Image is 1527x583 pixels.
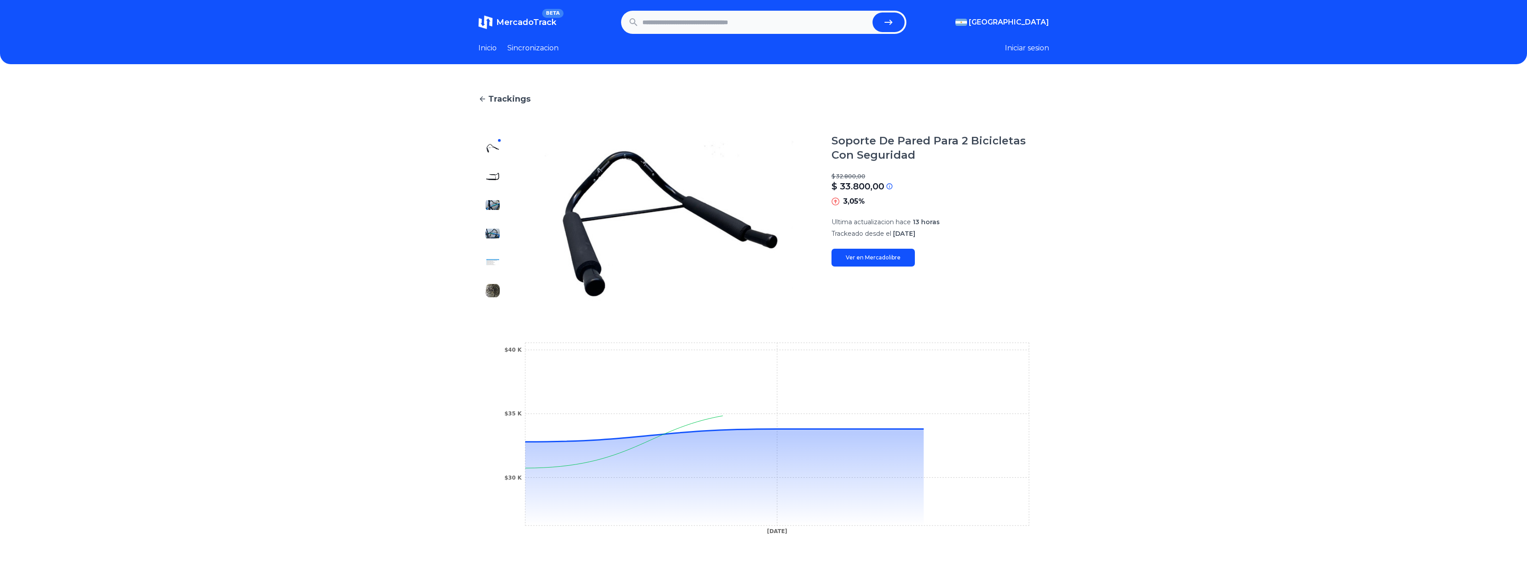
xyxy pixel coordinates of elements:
[831,218,911,226] span: Ultima actualizacion hace
[767,528,787,534] tspan: [DATE]
[831,134,1049,162] h1: Soporte De Pared Para 2 Bicicletas Con Seguridad
[478,15,556,29] a: MercadoTrackBETA
[955,17,1049,28] button: [GEOGRAPHIC_DATA]
[504,347,522,353] tspan: $40 K
[478,15,493,29] img: MercadoTrack
[496,17,556,27] span: MercadoTrack
[525,134,814,305] img: Soporte De Pared Para 2 Bicicletas Con Seguridad
[969,17,1049,28] span: [GEOGRAPHIC_DATA]
[893,230,915,238] span: [DATE]
[843,196,865,207] p: 3,05%
[1005,43,1049,53] button: Iniciar sesion
[831,230,891,238] span: Trackeado desde el
[913,218,940,226] span: 13 horas
[831,249,915,267] a: Ver en Mercadolibre
[486,255,500,269] img: Soporte De Pared Para 2 Bicicletas Con Seguridad
[831,173,1049,180] p: $ 32.800,00
[486,283,500,298] img: Soporte De Pared Para 2 Bicicletas Con Seguridad
[507,43,559,53] a: Sincronizacion
[955,19,967,26] img: Argentina
[478,43,497,53] a: Inicio
[504,411,522,417] tspan: $35 K
[542,9,563,18] span: BETA
[486,169,500,184] img: Soporte De Pared Para 2 Bicicletas Con Seguridad
[486,226,500,241] img: Soporte De Pared Para 2 Bicicletas Con Seguridad
[831,180,884,193] p: $ 33.800,00
[486,141,500,155] img: Soporte De Pared Para 2 Bicicletas Con Seguridad
[478,93,1049,105] a: Trackings
[488,93,531,105] span: Trackings
[504,475,522,481] tspan: $30 K
[486,198,500,212] img: Soporte De Pared Para 2 Bicicletas Con Seguridad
